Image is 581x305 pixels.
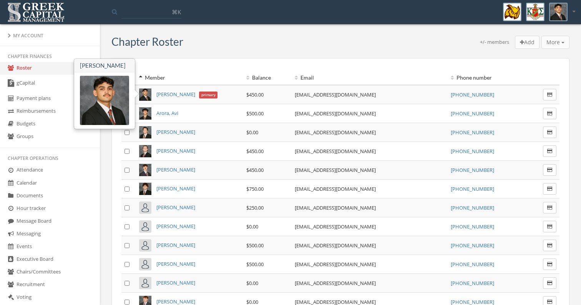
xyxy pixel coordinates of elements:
span: $0.00 [246,280,258,287]
a: [EMAIL_ADDRESS][DOMAIN_NAME] [295,185,376,192]
th: Phone number [448,70,521,85]
span: $0.00 [246,129,258,136]
div: My Account [8,32,92,39]
th: Balance [243,70,292,85]
a: [EMAIL_ADDRESS][DOMAIN_NAME] [295,129,376,136]
a: [PHONE_NUMBER] [451,204,494,211]
a: [PHONE_NUMBER] [451,280,494,287]
a: [EMAIL_ADDRESS][DOMAIN_NAME] [295,261,376,268]
span: $500.00 [246,110,264,117]
a: [EMAIL_ADDRESS][DOMAIN_NAME] [295,242,376,249]
a: [PHONE_NUMBER] [451,223,494,230]
span: [PERSON_NAME] [156,91,195,98]
a: [EMAIL_ADDRESS][DOMAIN_NAME] [295,91,376,98]
span: $0.00 [246,223,258,230]
a: [EMAIL_ADDRESS][DOMAIN_NAME] [295,204,376,211]
div: +/- members [480,38,509,49]
span: $450.00 [246,167,264,173]
a: [PHONE_NUMBER] [451,129,494,136]
a: [PHONE_NUMBER] [451,185,494,192]
th: Member [136,70,243,85]
a: [PERSON_NAME] [156,223,195,230]
a: [PERSON_NAME] [156,279,195,286]
span: $750.00 [246,185,264,192]
a: [PERSON_NAME] [156,260,195,267]
a: [PHONE_NUMBER] [451,167,494,173]
a: [EMAIL_ADDRESS][DOMAIN_NAME] [295,148,376,155]
a: [PHONE_NUMBER] [451,261,494,268]
a: [EMAIL_ADDRESS][DOMAIN_NAME] [295,167,376,173]
span: $500.00 [246,242,264,249]
span: primary [199,92,218,98]
a: [PERSON_NAME] [156,128,195,135]
a: [PHONE_NUMBER] [451,91,494,98]
a: [PHONE_NUMBER] [451,148,494,155]
span: ⌘K [172,8,181,16]
a: [EMAIL_ADDRESS][DOMAIN_NAME] [295,223,376,230]
span: $450.00 [246,148,264,155]
th: Email [292,70,447,85]
a: [PERSON_NAME] [156,166,195,173]
a: [PERSON_NAME]primary [156,91,217,98]
a: [EMAIL_ADDRESS][DOMAIN_NAME] [295,110,376,117]
a: [PERSON_NAME] [156,185,195,192]
a: [EMAIL_ADDRESS][DOMAIN_NAME] [295,280,376,287]
a: [PHONE_NUMBER] [451,242,494,249]
h3: [PERSON_NAME] [75,59,134,72]
span: $500.00 [246,261,264,268]
a: [PERSON_NAME] [156,204,195,211]
a: Arora, Avi [156,110,178,117]
a: [PERSON_NAME] [156,147,195,154]
span: $450.00 [246,91,264,98]
span: $250.00 [246,204,264,211]
a: [PERSON_NAME] [156,242,195,248]
h3: Chapter Roster [111,36,183,48]
a: [PERSON_NAME] [156,298,195,305]
a: [PHONE_NUMBER] [451,110,494,117]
